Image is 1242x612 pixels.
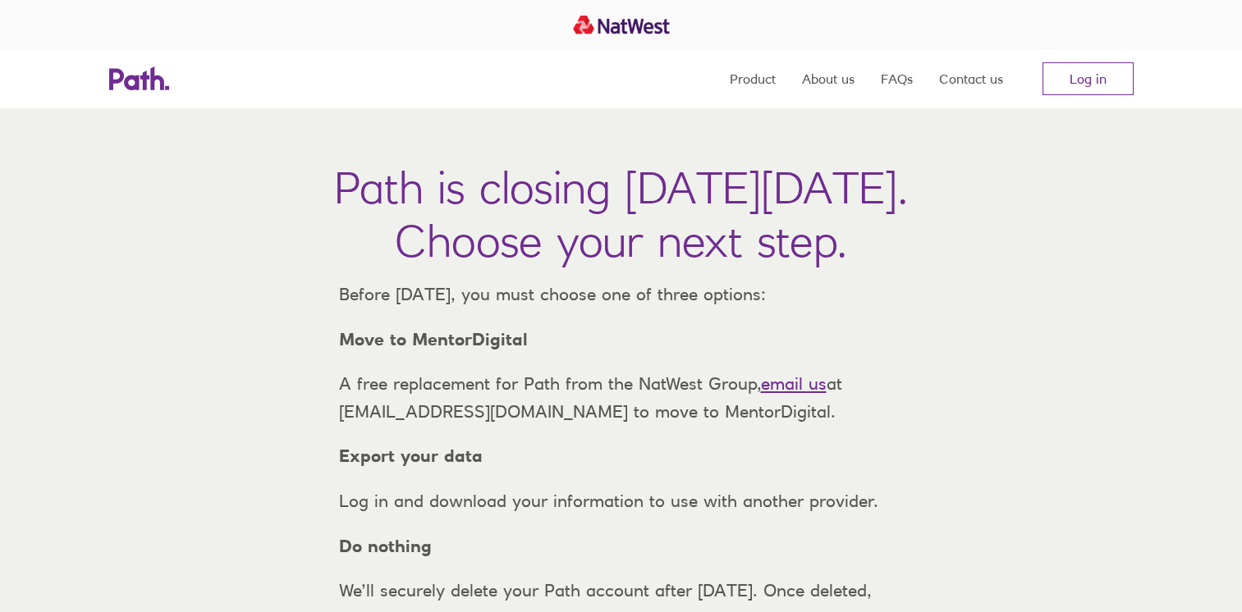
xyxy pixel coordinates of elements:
a: email us [761,373,827,394]
p: A free replacement for Path from the NatWest Group, at [EMAIL_ADDRESS][DOMAIN_NAME] to move to Me... [326,370,917,425]
a: Contact us [939,49,1003,108]
a: About us [802,49,855,108]
strong: Export your data [339,445,483,466]
strong: Do nothing [339,536,432,556]
a: Product [730,49,776,108]
p: Before [DATE], you must choose one of three options: [326,281,917,308]
a: FAQs [881,49,913,108]
p: Log in and download your information to use with another provider. [326,487,917,515]
strong: Move to MentorDigital [339,329,528,349]
h1: Path is closing [DATE][DATE]. Choose your next step. [334,161,908,267]
a: Log in [1043,62,1134,95]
